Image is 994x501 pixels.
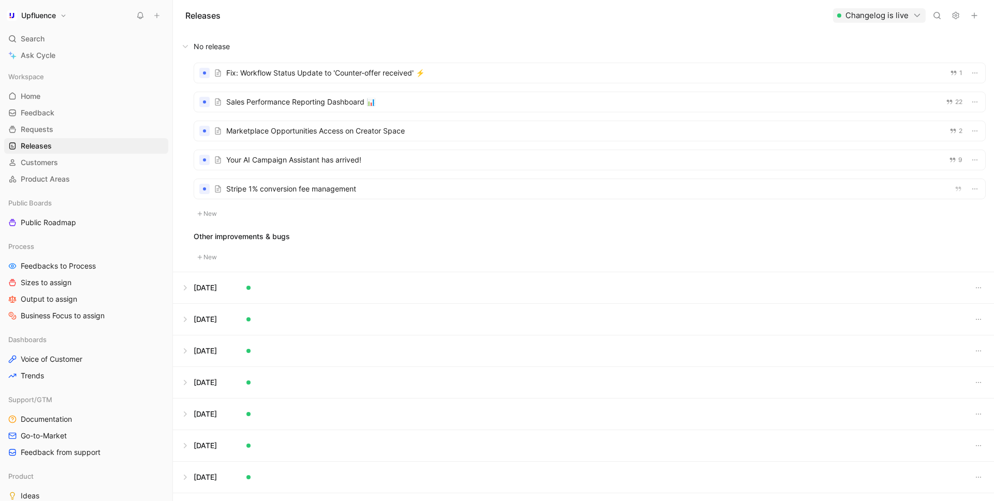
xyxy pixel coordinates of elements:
span: 22 [955,99,962,105]
a: Home [4,89,168,104]
span: Support/GTM [8,394,52,405]
span: Product Areas [21,174,70,184]
a: Output to assign [4,291,168,307]
a: Feedbacks to Process [4,258,168,274]
span: Home [21,91,40,101]
div: Product [4,468,168,484]
div: Search [4,31,168,47]
div: Process [4,239,168,254]
button: Changelog is live [833,8,926,23]
a: Ask Cycle [4,48,168,63]
span: Documentation [21,414,72,424]
a: Voice of Customer [4,351,168,367]
span: Business Focus to assign [21,311,105,321]
span: Trends [21,371,44,381]
div: Support/GTM [4,392,168,407]
div: Public Boards [4,195,168,211]
a: Documentation [4,411,168,427]
div: Dashboards [4,332,168,347]
div: ProcessFeedbacks to ProcessSizes to assignOutput to assignBusiness Focus to assign [4,239,168,323]
div: Workspace [4,69,168,84]
a: Feedback from support [4,445,168,460]
a: Feedback [4,105,168,121]
a: Public Roadmap [4,215,168,230]
span: Sizes to assign [21,277,71,288]
a: Releases [4,138,168,154]
span: Feedback [21,108,54,118]
span: Product [8,471,34,481]
span: Dashboards [8,334,47,345]
div: Support/GTMDocumentationGo-to-MarketFeedback from support [4,392,168,460]
span: Ideas [21,491,39,501]
button: 22 [944,96,964,108]
span: Ask Cycle [21,49,55,62]
a: Trends [4,368,168,384]
span: Search [21,33,45,45]
a: Requests [4,122,168,137]
button: 9 [947,154,964,166]
h1: Releases [185,9,221,22]
button: UpfluenceUpfluence [4,8,69,23]
span: Public Boards [8,198,52,208]
span: Output to assign [21,294,77,304]
a: Business Focus to assign [4,308,168,323]
div: DashboardsVoice of CustomerTrends [4,332,168,384]
button: New [194,251,221,263]
span: Public Roadmap [21,217,76,228]
span: Feedback from support [21,447,100,458]
a: Customers [4,155,168,170]
span: Requests [21,124,53,135]
span: Workspace [8,71,44,82]
span: Process [8,241,34,252]
img: Upfluence [7,10,17,21]
span: 2 [959,128,962,134]
a: Product Areas [4,171,168,187]
span: Customers [21,157,58,168]
div: Public BoardsPublic Roadmap [4,195,168,230]
h1: Upfluence [21,11,56,20]
button: 2 [947,125,964,137]
button: New [194,208,221,220]
span: Go-to-Market [21,431,67,441]
span: 9 [958,157,962,163]
span: Releases [21,141,52,151]
span: Voice of Customer [21,354,82,364]
a: Go-to-Market [4,428,168,444]
a: Sizes to assign [4,275,168,290]
span: 1 [959,70,962,76]
div: Other improvements & bugs [194,230,986,243]
span: Feedbacks to Process [21,261,96,271]
button: 1 [948,67,964,79]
